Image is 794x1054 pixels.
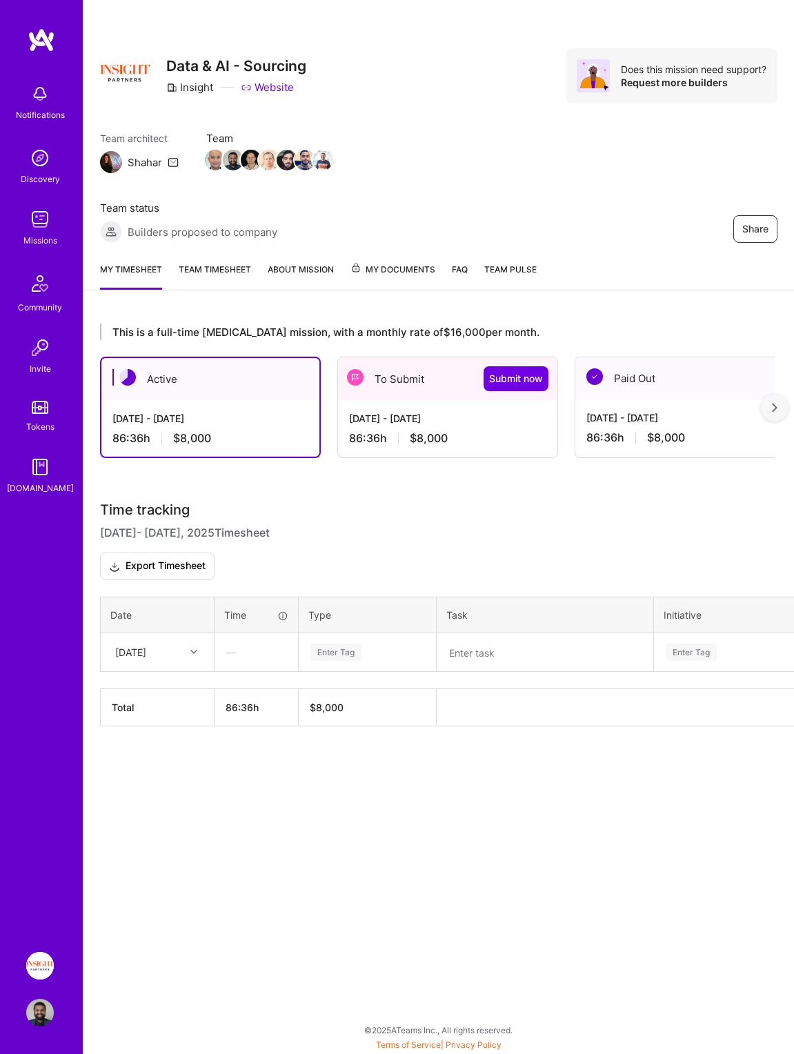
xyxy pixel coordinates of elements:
[112,411,308,426] div: [DATE] - [DATE]
[350,262,435,277] span: My Documents
[100,324,775,340] div: This is a full-time [MEDICAL_DATA] mission, with a monthly rate of $16,000 per month.
[26,206,54,233] img: teamwork
[223,150,244,170] img: Team Member Avatar
[278,148,296,172] a: Team Member Avatar
[26,453,54,481] img: guide book
[205,150,226,170] img: Team Member Avatar
[242,148,260,172] a: Team Member Avatar
[26,144,54,172] img: discovery
[452,262,468,290] a: FAQ
[166,82,177,93] i: icon CompanyGray
[23,233,57,248] div: Missions
[733,215,777,243] button: Share
[437,597,654,633] th: Task
[376,1040,502,1050] span: |
[268,262,334,290] a: About Mission
[314,148,332,172] a: Team Member Avatar
[621,63,766,76] div: Does this mission need support?
[484,262,537,290] a: Team Pulse
[260,148,278,172] a: Team Member Avatar
[338,357,557,400] div: To Submit
[241,150,261,170] img: Team Member Avatar
[166,57,306,74] h3: Data & AI - Sourcing
[299,688,437,726] th: $8,000
[30,361,51,376] div: Invite
[100,151,122,173] img: Team Architect
[179,262,251,290] a: Team timesheet
[277,150,297,170] img: Team Member Avatar
[100,524,270,541] span: [DATE] - [DATE] , 2025 Timesheet
[100,201,277,215] span: Team status
[119,369,136,386] img: Active
[489,372,543,386] span: Submit now
[100,131,179,146] span: Team architect
[18,300,62,315] div: Community
[312,150,333,170] img: Team Member Avatar
[215,634,297,670] div: —
[484,366,548,391] button: Submit now
[26,952,54,980] img: Insight Partners: Data & AI - Sourcing
[26,419,54,434] div: Tokens
[259,150,279,170] img: Team Member Avatar
[28,28,55,52] img: logo
[190,648,197,655] i: icon Chevron
[410,431,448,446] span: $8,000
[224,608,288,622] div: Time
[109,559,120,574] i: icon Download
[100,553,215,580] button: Export Timesheet
[206,131,332,146] span: Team
[101,688,215,726] th: Total
[100,221,122,243] img: Builders proposed to company
[128,155,162,170] div: Shahar
[101,597,215,633] th: Date
[100,262,162,290] a: My timesheet
[347,369,364,386] img: To Submit
[772,403,777,412] img: right
[310,642,361,663] div: Enter Tag
[577,59,610,92] img: Avatar
[115,645,146,659] div: [DATE]
[173,431,211,446] span: $8,000
[23,999,57,1026] a: User Avatar
[206,148,224,172] a: Team Member Avatar
[23,267,57,300] img: Community
[83,1013,794,1047] div: © 2025 ATeams Inc., All rights reserved.
[166,80,213,95] div: Insight
[101,358,319,400] div: Active
[26,334,54,361] img: Invite
[621,76,766,89] div: Request more builders
[21,172,60,186] div: Discovery
[168,157,179,168] i: icon Mail
[296,148,314,172] a: Team Member Avatar
[26,999,54,1026] img: User Avatar
[32,401,48,414] img: tokens
[241,80,294,95] a: Website
[7,481,74,495] div: [DOMAIN_NAME]
[484,264,537,275] span: Team Pulse
[100,48,150,98] img: Company Logo
[446,1040,502,1050] a: Privacy Policy
[23,952,57,980] a: Insight Partners: Data & AI - Sourcing
[224,148,242,172] a: Team Member Avatar
[349,411,546,426] div: [DATE] - [DATE]
[349,431,546,446] div: 86:36 h
[26,80,54,108] img: bell
[295,150,315,170] img: Team Member Avatar
[100,501,190,519] span: Time tracking
[647,430,685,445] span: $8,000
[215,688,299,726] th: 86:36h
[742,222,768,236] span: Share
[586,410,784,425] div: [DATE] - [DATE]
[586,430,784,445] div: 86:36 h
[350,262,435,290] a: My Documents
[666,642,717,663] div: Enter Tag
[16,108,65,122] div: Notifications
[128,225,277,239] span: Builders proposed to company
[112,431,308,446] div: 86:36 h
[586,368,603,385] img: Paid Out
[299,597,437,633] th: Type
[376,1040,441,1050] a: Terms of Service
